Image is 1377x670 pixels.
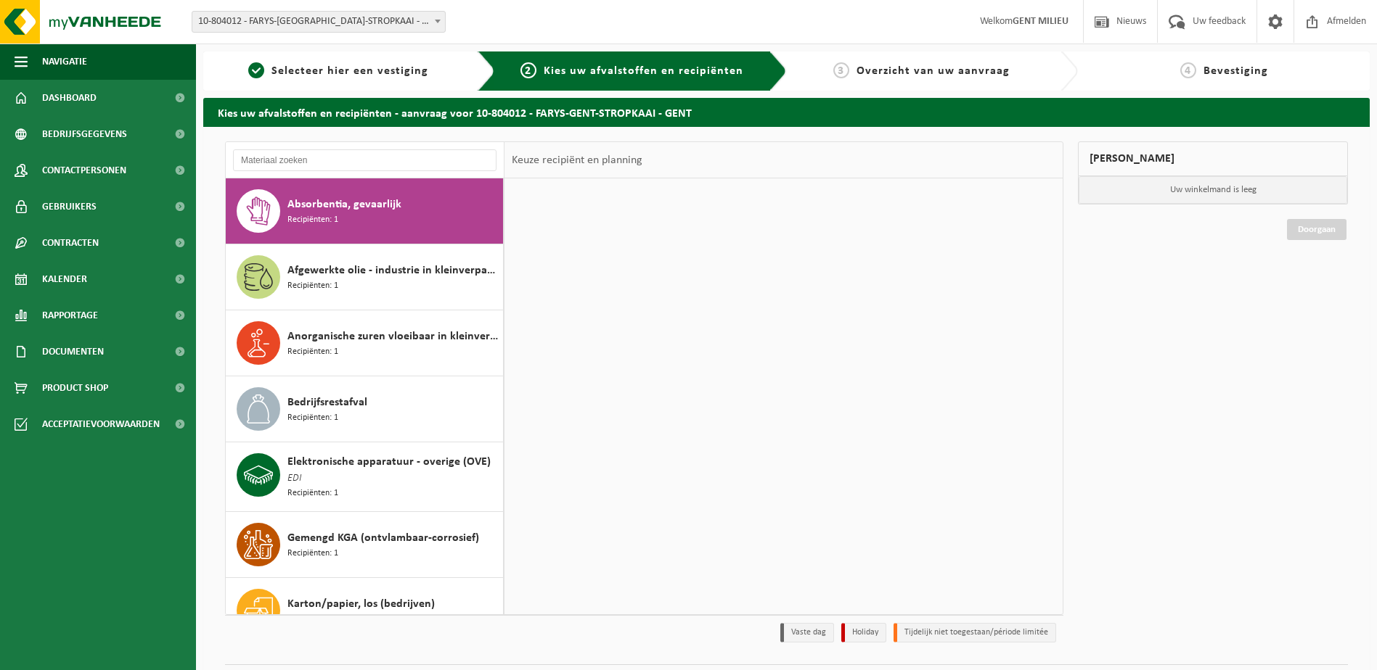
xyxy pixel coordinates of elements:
input: Materiaal zoeken [233,149,497,171]
span: Kalender [42,261,87,297]
span: Recipiënten: 1 [287,213,338,227]
span: Recipiënten: 1 [287,411,338,425]
span: 10-804012 - FARYS-GENT-STROPKAAI - GENT [192,11,446,33]
span: Recipiënten: 1 [287,279,338,293]
span: Overzicht van uw aanvraag [857,65,1010,77]
span: Afgewerkte olie - industrie in kleinverpakking [287,262,499,279]
button: Absorbentia, gevaarlijk Recipiënten: 1 [226,178,504,244]
span: Elektronische apparatuur - overige (OVE) [287,453,491,471]
button: Anorganische zuren vloeibaar in kleinverpakking Recipiënten: 1 [226,310,504,376]
span: Bedrijfsrestafval [287,394,367,411]
button: Gemengd KGA (ontvlambaar-corrosief) Recipiënten: 1 [226,512,504,578]
span: 10-804012 - FARYS-GENT-STROPKAAI - GENT [192,12,445,32]
a: Doorgaan [1287,219,1347,240]
span: Anorganische zuren vloeibaar in kleinverpakking [287,328,499,345]
span: Product Shop [42,370,108,406]
div: Keuze recipiënt en planning [504,142,650,178]
span: Bedrijfsgegevens [42,116,127,152]
span: Bevestiging [1204,65,1268,77]
a: 1Selecteer hier een vestiging [211,62,466,80]
span: 1 [248,62,264,78]
span: Rapportage [42,297,98,334]
button: Afgewerkte olie - industrie in kleinverpakking Recipiënten: 1 [226,244,504,310]
li: Tijdelijk niet toegestaan/période limitée [894,623,1056,642]
span: EDI [287,471,301,487]
span: 4 [1180,62,1196,78]
span: Recipiënten: 1 [287,613,338,626]
span: Navigatie [42,44,87,80]
li: Holiday [841,623,886,642]
span: Contactpersonen [42,152,126,189]
button: Elektronische apparatuur - overige (OVE) EDI Recipiënten: 1 [226,442,504,512]
span: Documenten [42,334,104,370]
button: Bedrijfsrestafval Recipiënten: 1 [226,376,504,442]
span: Recipiënten: 1 [287,547,338,561]
span: Absorbentia, gevaarlijk [287,196,401,213]
span: Contracten [42,225,99,261]
span: Acceptatievoorwaarden [42,406,160,442]
span: Gebruikers [42,189,97,225]
h2: Kies uw afvalstoffen en recipiënten - aanvraag voor 10-804012 - FARYS-GENT-STROPKAAI - GENT [203,98,1370,126]
span: Kies uw afvalstoffen en recipiënten [544,65,743,77]
p: Uw winkelmand is leeg [1079,176,1347,204]
span: Karton/papier, los (bedrijven) [287,595,435,613]
span: Recipiënten: 1 [287,487,338,500]
span: Dashboard [42,80,97,116]
span: Selecteer hier een vestiging [271,65,428,77]
button: Karton/papier, los (bedrijven) Recipiënten: 1 [226,578,504,644]
span: 3 [833,62,849,78]
li: Vaste dag [780,623,834,642]
div: [PERSON_NAME] [1078,141,1348,176]
span: 2 [520,62,536,78]
span: Gemengd KGA (ontvlambaar-corrosief) [287,529,479,547]
strong: GENT MILIEU [1013,16,1068,27]
span: Recipiënten: 1 [287,345,338,359]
